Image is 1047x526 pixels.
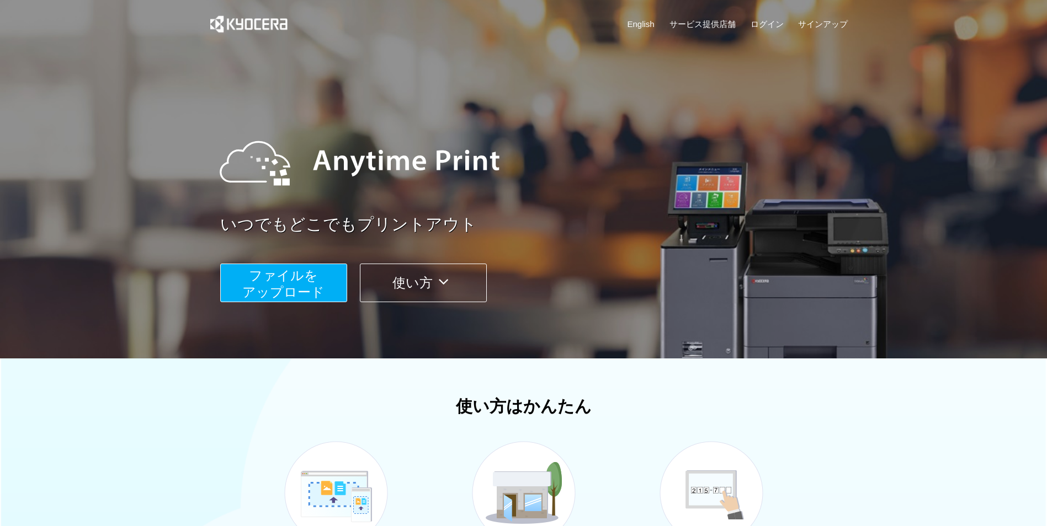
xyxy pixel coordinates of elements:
a: サービス提供店舗 [669,18,736,30]
button: 使い方 [360,264,487,302]
a: サインアップ [798,18,848,30]
a: いつでもどこでもプリントアウト [220,213,855,237]
a: ログイン [751,18,784,30]
a: English [628,18,655,30]
span: ファイルを ​​アップロード [242,268,325,299]
button: ファイルを​​アップロード [220,264,347,302]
